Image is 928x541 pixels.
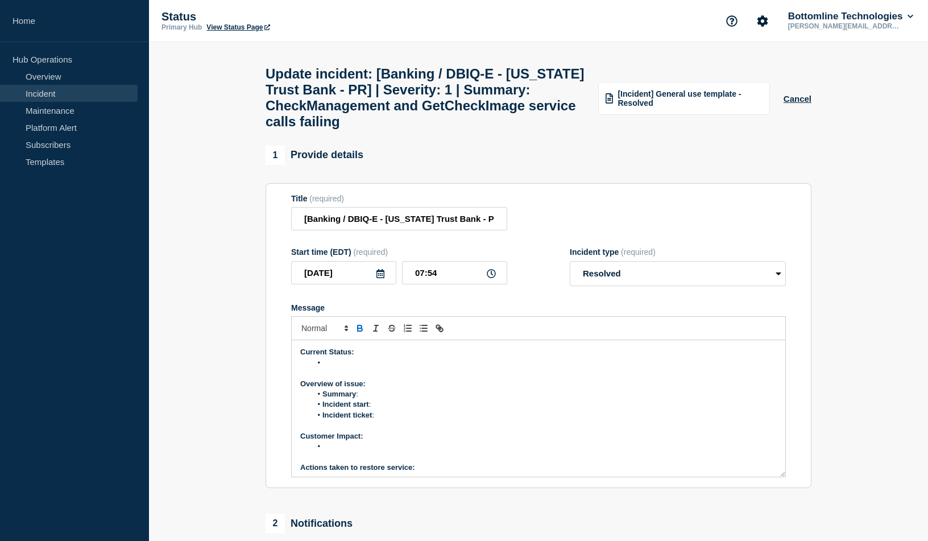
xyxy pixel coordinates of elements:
[266,66,585,130] h1: Update incident: [Banking / DBIQ-E - [US_STATE] Trust Bank - PR] | Severity: 1 | Summary: CheckMa...
[300,379,366,388] strong: Overview of issue:
[322,411,372,419] strong: Incident ticket
[312,399,777,410] li: :
[786,22,904,30] p: [PERSON_NAME][EMAIL_ADDRESS][PERSON_NAME][DOMAIN_NAME]
[300,432,363,440] strong: Customer Impact:
[296,321,352,335] span: Font size
[618,89,762,108] span: [Incident] General use template - Resolved
[161,10,389,23] p: Status
[570,261,786,286] select: Incident type
[570,247,786,257] div: Incident type
[400,321,416,335] button: Toggle ordered list
[266,146,363,165] div: Provide details
[402,261,507,284] input: HH:MM
[291,303,786,312] div: Message
[621,247,656,257] span: (required)
[432,321,448,335] button: Toggle link
[368,321,384,335] button: Toggle italic text
[751,9,774,33] button: Account settings
[291,194,507,203] div: Title
[786,11,915,22] button: Bottomline Technologies
[322,400,369,408] strong: Incident start
[291,261,396,284] input: YYYY-MM-DD
[309,194,344,203] span: (required)
[416,321,432,335] button: Toggle bulleted list
[291,247,507,257] div: Start time (EDT)
[206,23,270,31] a: View Status Page
[161,23,202,31] p: Primary Hub
[266,146,285,165] span: 1
[720,9,744,33] button: Support
[266,514,285,533] span: 2
[384,321,400,335] button: Toggle strikethrough text
[312,389,777,399] li: :
[354,247,388,257] span: (required)
[606,93,614,104] img: template icon
[300,463,415,472] strong: Actions taken to restore service:
[300,348,354,356] strong: Current Status:
[322,390,356,398] strong: Summary
[292,340,785,477] div: Message
[266,514,353,533] div: Notifications
[312,410,777,420] li: :
[784,94,811,104] button: Cancel
[291,207,507,230] input: Title
[352,321,368,335] button: Toggle bold text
